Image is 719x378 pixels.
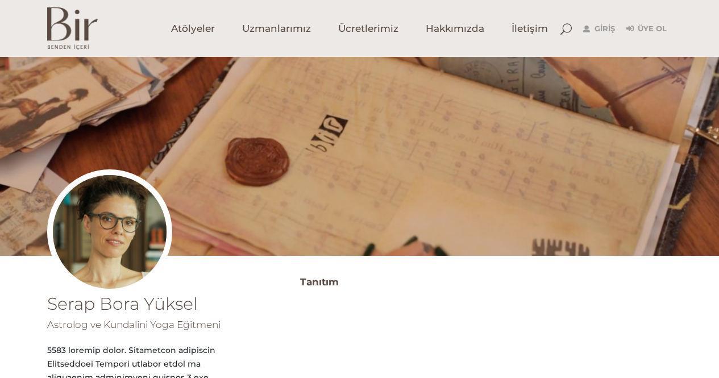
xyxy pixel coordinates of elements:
h1: Serap Bora Yüksel [47,296,238,313]
span: Uzmanlarımız [242,22,311,35]
span: Astrolog ve Kundalini Yoga Eğitmeni [47,319,221,330]
a: Giriş [583,22,615,36]
h3: Tanıtım [300,273,672,291]
img: serapprofil-300x300.jpg [47,169,172,294]
span: İletişim [512,22,548,35]
span: Ücretlerimiz [338,22,398,35]
span: Hakkımızda [426,22,484,35]
span: Atölyeler [171,22,215,35]
a: Üye Ol [626,22,667,36]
